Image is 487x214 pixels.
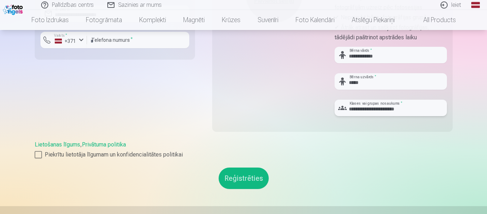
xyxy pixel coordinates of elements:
[35,141,80,148] a: Lietošanas līgums
[23,10,77,30] a: Foto izdrukas
[343,10,403,30] a: Atslēgu piekariņi
[35,150,453,159] label: Piekrītu lietotāja līgumam un konfidencialitātes politikai
[287,10,343,30] a: Foto kalendāri
[35,140,453,159] div: ,
[40,32,87,48] button: Valsts*+371
[52,33,69,38] label: Valsts
[213,10,249,30] a: Krūzes
[335,23,447,43] p: ✔ Ātrāk atrast un sašķirot fotogrāfijas, tādējādi paātrinot apstrādes laiku
[131,10,175,30] a: Komplekti
[3,3,25,15] img: /fa1
[219,168,269,189] button: Reģistrēties
[249,10,287,30] a: Suvenīri
[403,10,464,30] a: All products
[77,10,131,30] a: Fotogrāmata
[55,38,76,45] div: +371
[82,141,126,148] a: Privātuma politika
[175,10,213,30] a: Magnēti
